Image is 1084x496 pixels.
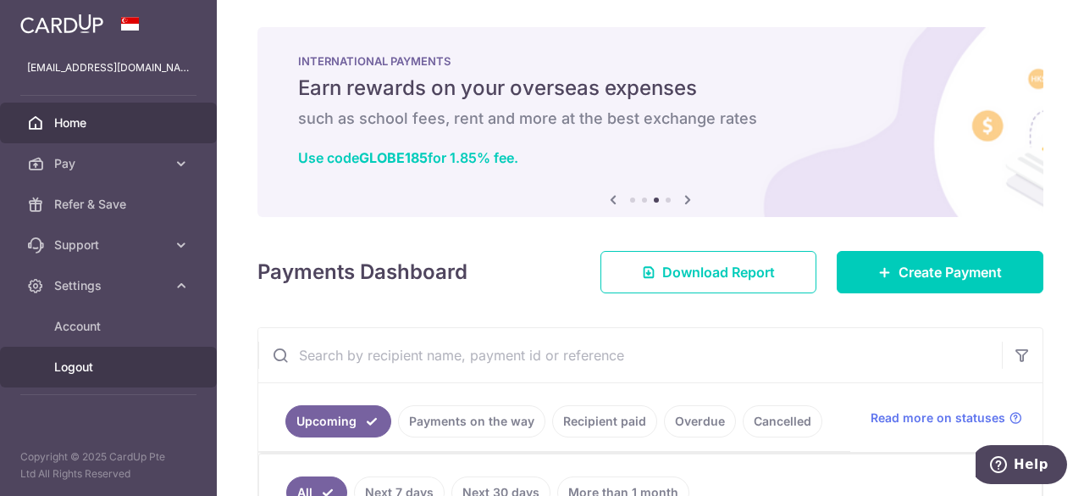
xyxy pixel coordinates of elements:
span: Pay [54,155,166,172]
span: Settings [54,277,166,294]
a: Download Report [600,251,816,293]
span: Account [54,318,166,335]
span: Read more on statuses [871,410,1005,426]
a: Recipient paid [552,405,657,437]
a: Read more on statuses [871,410,1022,426]
a: Overdue [664,405,736,437]
img: CardUp [20,14,103,34]
input: Search by recipient name, payment id or reference [258,328,1002,382]
span: Refer & Save [54,196,166,213]
h5: Earn rewards on your overseas expenses [298,75,1003,102]
h6: such as school fees, rent and more at the best exchange rates [298,109,1003,129]
p: [EMAIL_ADDRESS][DOMAIN_NAME] [27,59,190,76]
span: Logout [54,359,166,376]
p: INTERNATIONAL PAYMENTS [298,54,1003,68]
a: Payments on the way [398,405,545,437]
span: Create Payment [899,262,1002,282]
a: Cancelled [743,405,822,437]
b: GLOBE185 [359,149,428,166]
span: Support [54,237,166,254]
iframe: Opens a widget where you can find more information [976,445,1067,488]
h4: Payments Dashboard [257,257,467,287]
span: Download Report [662,262,775,282]
a: Create Payment [837,251,1043,293]
span: Home [54,114,166,131]
a: Use codeGLOBE185for 1.85% fee. [298,149,518,166]
a: Upcoming [285,405,391,437]
img: International Payment Banner [257,27,1043,217]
